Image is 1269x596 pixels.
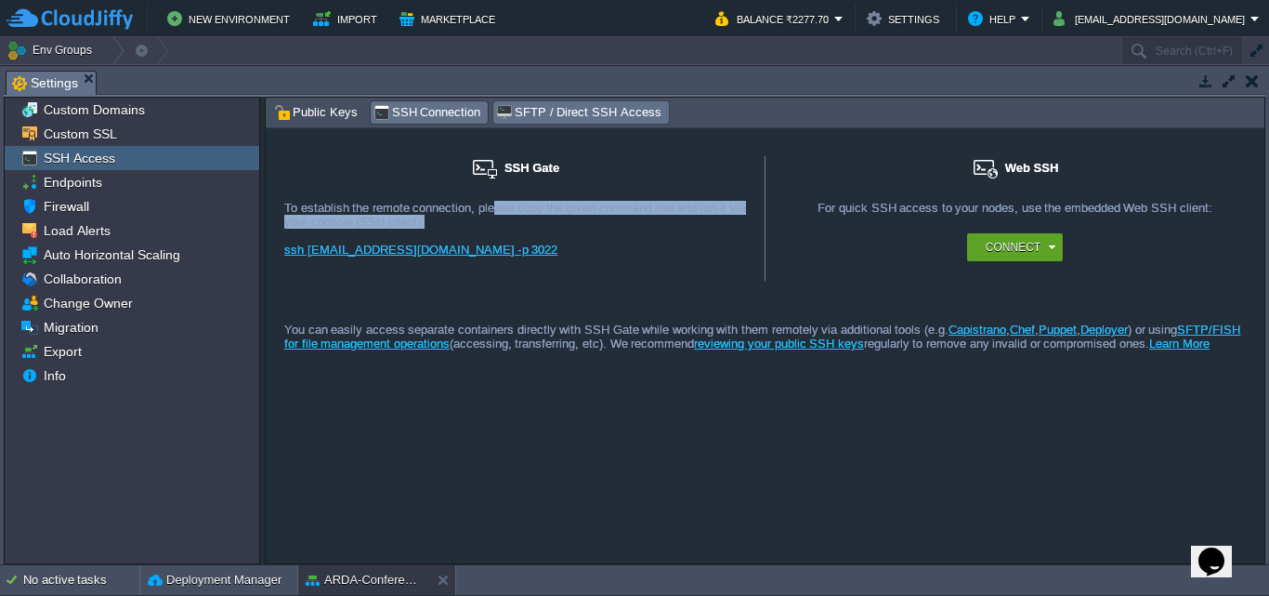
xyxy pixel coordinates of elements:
a: Learn More [1149,337,1210,351]
a: Collaboration [40,271,124,287]
a: Deployer [1080,323,1128,337]
div: For quick SSH access to your nodes, use the embedded Web SSH client: [784,201,1246,233]
div: To establish the remote connection, please copy the given command line and run it via your consol... [284,201,746,229]
a: Info [40,367,69,384]
a: SSH Access [40,150,118,166]
a: reviewing your public SSH keys [694,337,863,351]
a: ssh [EMAIL_ADDRESS][DOMAIN_NAME] -p 3022 [284,243,557,257]
button: Settings [867,7,945,30]
img: CloudJiffy [7,7,133,31]
span: Settings [12,72,78,95]
a: SFTP/FISH for file management operations [284,323,1240,351]
span: SSH Gate [504,161,559,175]
span: SSH Connection [373,102,481,123]
div: No active tasks [23,565,139,595]
a: Export [40,343,85,360]
div: You can easily access separate containers directly with SSH Gate while working with them remotely... [266,281,1264,357]
button: Env Groups [7,37,98,63]
span: Web SSH [1005,161,1059,175]
button: Balance ₹2277.70 [715,7,834,30]
a: Capistrano [948,323,1006,337]
a: Auto Horizontal Scaling [40,246,183,263]
button: Deployment Manager [148,571,281,589]
span: SFTP / Direct SSH Access [496,102,661,123]
a: Load Alerts [40,222,113,239]
button: Connect [986,238,1040,257]
a: Custom SSL [40,126,120,142]
button: [EMAIL_ADDRESS][DOMAIN_NAME] [1053,7,1250,30]
a: Chef [1010,323,1035,337]
button: Help [968,7,1021,30]
a: Migration [40,319,101,336]
a: Firewall [40,198,92,215]
span: Public Keys [274,102,358,123]
a: Change Owner [40,295,136,311]
button: New Environment [167,7,295,30]
button: Import [313,7,383,30]
a: Puppet [1039,323,1077,337]
a: Custom Domains [40,101,148,118]
button: Marketplace [399,7,501,30]
button: ARDA-Conference-DB [306,571,423,589]
a: Endpoints [40,174,105,191]
iframe: chat widget [1191,522,1250,577]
